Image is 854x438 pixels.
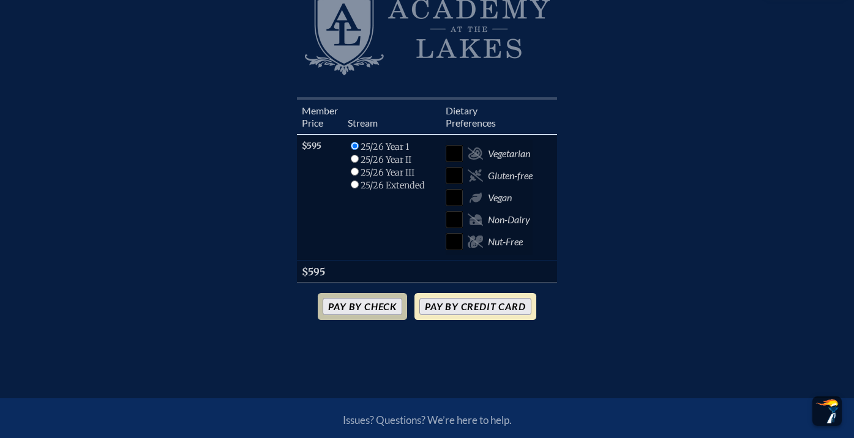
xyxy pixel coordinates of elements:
[297,261,343,283] th: $595
[302,141,321,151] span: $595
[343,98,441,135] th: Stream
[302,117,323,128] span: Price
[446,105,496,128] span: ary Preferences
[348,166,425,179] li: 25/26 Year III
[441,98,537,135] th: Diet
[348,179,425,191] li: 25/26 Extended
[812,396,842,426] button: Scroll Top
[488,169,533,182] span: Gluten-free
[419,298,531,315] button: Pay by Credit Card
[212,414,643,426] p: Issues? Questions? We’re here to help.
[488,236,523,248] span: Nut-Free
[323,298,402,315] button: Pay by Check
[488,147,530,160] span: Vegetarian
[488,191,512,204] span: Vegan
[348,153,425,166] li: 25/26 Year II
[329,105,338,116] span: er
[488,213,530,226] span: Non-Dairy
[297,98,343,135] th: Memb
[348,140,425,153] li: 25/26 Year 1
[815,399,839,423] img: To the top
